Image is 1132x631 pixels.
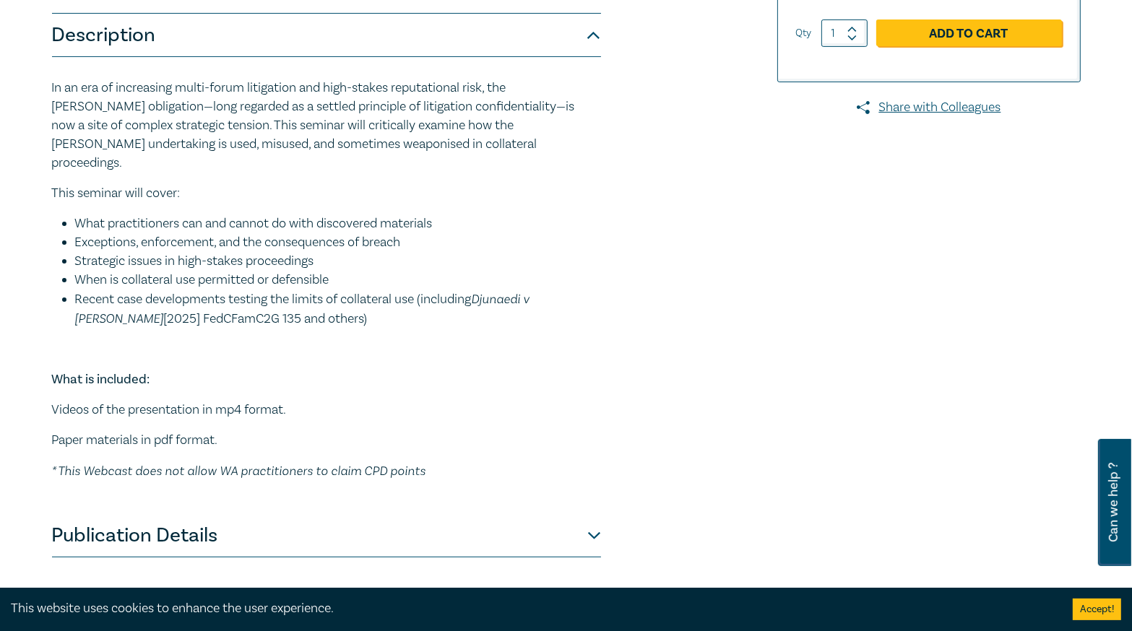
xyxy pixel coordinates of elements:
[1107,448,1120,557] span: Can we help ?
[11,599,1051,618] div: This website uses cookies to enhance the user experience.
[52,79,601,173] p: In an era of increasing multi-forum litigation and high-stakes reputational risk, the [PERSON_NAM...
[1073,599,1121,620] button: Accept cookies
[75,214,601,233] li: What practitioners can and cannot do with discovered materials
[75,233,601,252] li: Exceptions, enforcement, and the consequences of breach
[876,19,1062,47] a: Add to Cart
[52,514,601,557] button: Publication Details
[52,184,601,203] p: This seminar will cover:
[75,290,601,328] li: Recent case developments testing the limits of collateral use (including [2025] FedCFamC2G 135 an...
[777,98,1081,117] a: Share with Colleagues
[52,431,601,450] p: Paper materials in pdf format.
[52,371,150,388] strong: What is included:
[796,25,812,41] label: Qty
[52,401,601,419] p: Videos of the presentation in mp4 format.
[52,14,601,57] button: Description
[75,271,601,290] li: When is collateral use permitted or defensible
[75,291,530,326] em: Djunaedi v [PERSON_NAME]
[821,19,868,47] input: 1
[75,252,601,271] li: Strategic issues in high-stakes proceedings
[52,463,426,478] em: * This Webcast does not allow WA practitioners to claim CPD points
